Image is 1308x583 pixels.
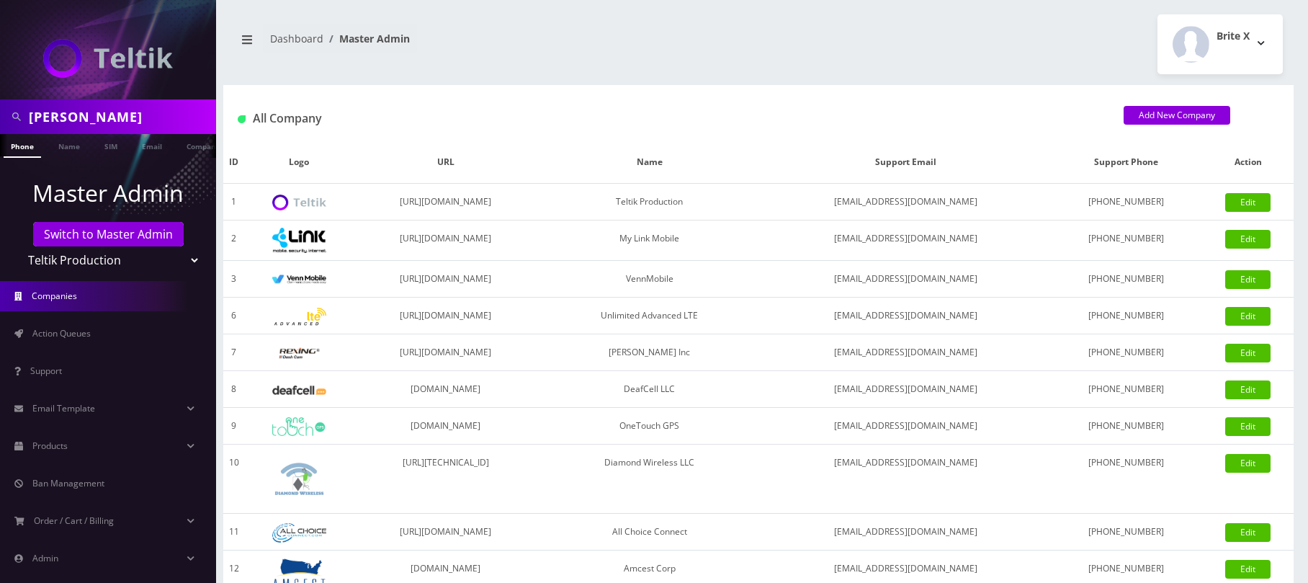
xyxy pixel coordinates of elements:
[32,477,104,489] span: Ban Management
[1202,141,1294,184] th: Action
[32,327,91,339] span: Action Queues
[1050,371,1202,408] td: [PHONE_NUMBER]
[761,445,1050,514] td: [EMAIL_ADDRESS][DOMAIN_NAME]
[238,115,246,123] img: All Company
[272,386,326,395] img: DeafCell LLC
[272,523,326,543] img: All Choice Connect
[1124,106,1230,125] a: Add New Company
[223,514,245,551] td: 11
[1225,454,1271,473] a: Edit
[43,39,173,78] img: Teltik Production
[538,514,761,551] td: All Choice Connect
[1050,334,1202,371] td: [PHONE_NUMBER]
[32,552,58,564] span: Admin
[234,24,748,65] nav: breadcrumb
[245,141,354,184] th: Logo
[354,141,538,184] th: URL
[29,103,212,130] input: Search in Company
[4,134,41,158] a: Phone
[761,408,1050,445] td: [EMAIL_ADDRESS][DOMAIN_NAME]
[761,298,1050,334] td: [EMAIL_ADDRESS][DOMAIN_NAME]
[538,334,761,371] td: [PERSON_NAME] Inc
[51,134,87,156] a: Name
[323,31,410,46] li: Master Admin
[223,141,245,184] th: ID
[272,417,326,436] img: OneTouch GPS
[238,112,1102,125] h1: All Company
[1225,307,1271,326] a: Edit
[1050,184,1202,221] td: [PHONE_NUMBER]
[223,445,245,514] td: 10
[538,371,761,408] td: DeafCell LLC
[223,184,245,221] td: 1
[1050,298,1202,334] td: [PHONE_NUMBER]
[761,371,1050,408] td: [EMAIL_ADDRESS][DOMAIN_NAME]
[272,347,326,360] img: Rexing Inc
[761,514,1050,551] td: [EMAIL_ADDRESS][DOMAIN_NAME]
[1225,417,1271,436] a: Edit
[538,261,761,298] td: VennMobile
[30,365,62,377] span: Support
[1225,560,1271,579] a: Edit
[135,134,169,156] a: Email
[761,261,1050,298] td: [EMAIL_ADDRESS][DOMAIN_NAME]
[223,408,245,445] td: 9
[223,221,245,261] td: 2
[1050,445,1202,514] td: [PHONE_NUMBER]
[354,221,538,261] td: [URL][DOMAIN_NAME]
[761,141,1050,184] th: Support Email
[1225,523,1271,542] a: Edit
[272,275,326,285] img: VennMobile
[1050,141,1202,184] th: Support Phone
[1050,221,1202,261] td: [PHONE_NUMBER]
[1225,193,1271,212] a: Edit
[1157,14,1283,74] button: Brite X
[538,408,761,445] td: OneTouch GPS
[354,184,538,221] td: [URL][DOMAIN_NAME]
[1217,30,1250,43] h2: Brite X
[761,184,1050,221] td: [EMAIL_ADDRESS][DOMAIN_NAME]
[223,298,245,334] td: 6
[538,445,761,514] td: Diamond Wireless LLC
[272,452,326,506] img: Diamond Wireless LLC
[34,515,114,527] span: Order / Cart / Billing
[33,222,184,246] a: Switch to Master Admin
[538,184,761,221] td: Teltik Production
[223,261,245,298] td: 3
[223,371,245,408] td: 8
[1050,408,1202,445] td: [PHONE_NUMBER]
[761,221,1050,261] td: [EMAIL_ADDRESS][DOMAIN_NAME]
[272,228,326,253] img: My Link Mobile
[538,141,761,184] th: Name
[354,298,538,334] td: [URL][DOMAIN_NAME]
[270,32,323,45] a: Dashboard
[1225,344,1271,362] a: Edit
[354,261,538,298] td: [URL][DOMAIN_NAME]
[354,334,538,371] td: [URL][DOMAIN_NAME]
[354,514,538,551] td: [URL][DOMAIN_NAME]
[538,221,761,261] td: My Link Mobile
[1225,230,1271,249] a: Edit
[354,445,538,514] td: [URL][TECHNICAL_ID]
[32,290,77,302] span: Companies
[272,195,326,211] img: Teltik Production
[272,308,326,326] img: Unlimited Advanced LTE
[1050,261,1202,298] td: [PHONE_NUMBER]
[354,371,538,408] td: [DOMAIN_NAME]
[1225,270,1271,289] a: Edit
[1225,380,1271,399] a: Edit
[538,298,761,334] td: Unlimited Advanced LTE
[179,134,228,156] a: Company
[97,134,125,156] a: SIM
[1050,514,1202,551] td: [PHONE_NUMBER]
[354,408,538,445] td: [DOMAIN_NAME]
[32,402,95,414] span: Email Template
[32,440,68,452] span: Products
[761,334,1050,371] td: [EMAIL_ADDRESS][DOMAIN_NAME]
[223,334,245,371] td: 7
